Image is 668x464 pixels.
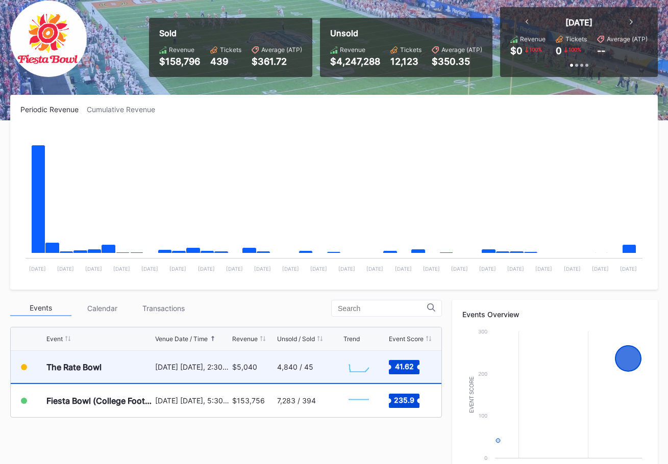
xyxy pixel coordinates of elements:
div: Revenue [169,46,194,54]
text: [DATE] [479,266,496,272]
text: [DATE] [507,266,524,272]
text: [DATE] [366,266,383,272]
div: Revenue [232,335,258,343]
text: [DATE] [282,266,299,272]
div: Tickets [220,46,241,54]
text: [DATE] [29,266,46,272]
text: 200 [478,371,487,377]
div: Unsold [330,28,482,38]
div: [DATE] [565,17,592,28]
div: Average (ATP) [441,46,482,54]
text: [DATE] [141,266,158,272]
div: Trend [343,335,360,343]
text: [DATE] [564,266,581,272]
div: Events Overview [462,310,648,319]
svg: Chart title [343,388,374,414]
div: 100 % [567,45,582,54]
div: Revenue [340,46,365,54]
text: [DATE] [85,266,102,272]
text: [DATE] [113,266,130,272]
div: $361.72 [252,56,302,67]
div: -- [597,45,605,56]
div: 4,840 / 45 [277,363,313,371]
div: Tickets [565,35,587,43]
div: $4,247,288 [330,56,380,67]
div: Venue Date / Time [155,335,208,343]
div: $0 [510,45,523,56]
div: Revenue [520,35,546,43]
div: Fiesta Bowl (College Football Playoff Semifinals) [46,396,153,406]
text: [DATE] [395,266,412,272]
text: [DATE] [310,266,327,272]
div: 439 [210,56,241,67]
div: [DATE] [DATE], 2:30PM [155,363,230,371]
div: Transactions [133,300,194,316]
text: 0 [484,455,487,461]
img: FiestaBowl.png [10,1,87,77]
div: The Rate Bowl [46,362,102,372]
div: 7,283 / 394 [277,396,316,405]
div: Event [46,335,63,343]
text: [DATE] [198,266,215,272]
div: Calendar [71,300,133,316]
div: 100 % [528,45,543,54]
div: $5,040 [232,363,257,371]
div: 0 [556,45,562,56]
div: 12,123 [390,56,422,67]
svg: Chart title [343,354,374,380]
div: Events [10,300,71,316]
div: $350.35 [432,56,482,67]
div: Event Score [389,335,424,343]
div: Unsold / Sold [277,335,315,343]
text: Event Score [469,376,475,413]
div: $158,796 [159,56,200,67]
div: [DATE] [DATE], 5:30PM [155,396,230,405]
svg: Chart title [20,126,648,279]
text: [DATE] [169,266,186,272]
text: 100 [479,413,487,419]
text: [DATE] [592,266,609,272]
input: Search [338,304,427,313]
text: 300 [478,328,487,334]
text: 235.9 [394,395,414,404]
text: [DATE] [620,266,637,272]
text: [DATE] [451,266,468,272]
text: [DATE] [254,266,271,272]
div: $153,756 [232,396,265,405]
text: [DATE] [535,266,552,272]
text: [DATE] [423,266,440,272]
div: Cumulative Revenue [87,105,163,114]
text: 41.62 [394,362,413,370]
div: Sold [159,28,302,38]
div: Tickets [400,46,422,54]
div: Average (ATP) [261,46,302,54]
text: [DATE] [338,266,355,272]
text: [DATE] [57,266,74,272]
text: [DATE] [226,266,243,272]
div: Periodic Revenue [20,105,87,114]
div: Average (ATP) [607,35,648,43]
